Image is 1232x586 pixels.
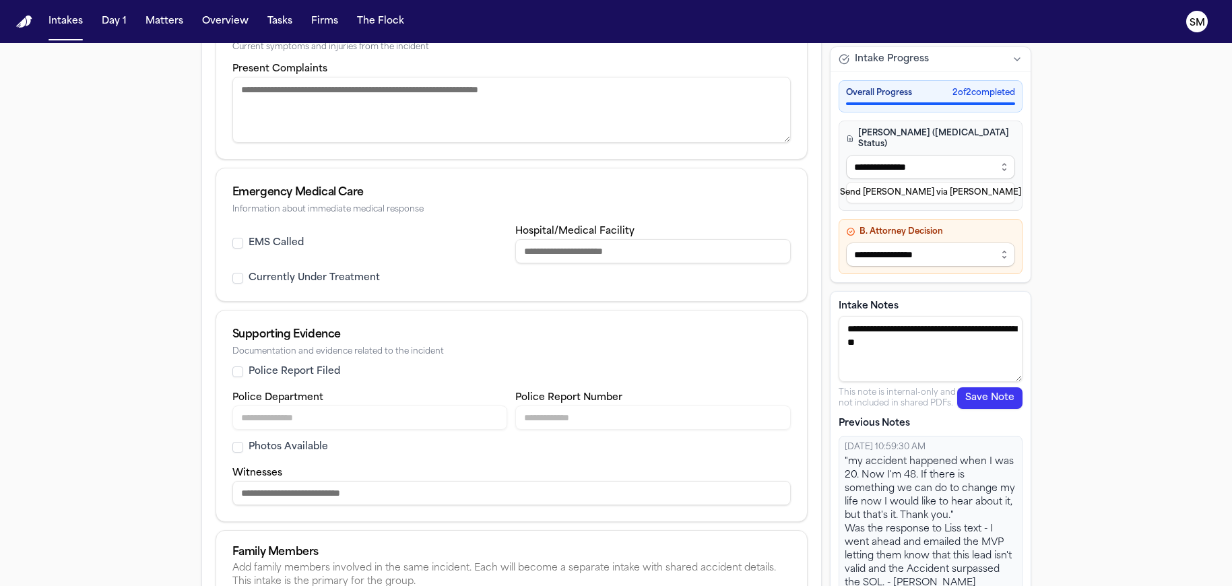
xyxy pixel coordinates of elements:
label: Photos Available [249,441,328,454]
button: The Flock [352,9,410,34]
div: Emergency Medical Care [232,185,791,201]
button: Matters [140,9,189,34]
label: Intake Notes [839,300,1023,313]
input: Police department [232,405,508,430]
button: Firms [306,9,344,34]
button: Send [PERSON_NAME] via [PERSON_NAME] [846,182,1015,203]
img: Finch Logo [16,15,32,28]
span: 2 of 2 completed [952,88,1015,98]
span: Intake Progress [855,53,929,66]
input: Hospital or medical facility [515,239,791,263]
div: Supporting Evidence [232,327,791,343]
div: Family Members [232,547,791,558]
p: This note is internal-only and not included in shared PDFs. [839,387,957,409]
button: Tasks [262,9,298,34]
div: Documentation and evidence related to the incident [232,347,791,357]
button: Intake Progress [831,47,1031,71]
a: Home [16,15,32,28]
textarea: Present complaints [232,77,791,143]
button: Intakes [43,9,88,34]
button: Overview [197,9,254,34]
div: [DATE] 10:59:30 AM [845,442,1016,453]
input: Witnesses [232,481,791,505]
div: Information about immediate medical response [232,205,791,215]
label: Witnesses [232,468,282,478]
label: Police Report Filed [249,365,340,379]
label: Police Department [232,393,323,403]
p: Previous Notes [839,417,1023,430]
span: Overall Progress [846,88,912,98]
div: Current symptoms and injuries from the incident [232,42,791,53]
label: Police Report Number [515,393,622,403]
label: Hospital/Medical Facility [515,226,635,236]
h4: B. Attorney Decision [846,226,1015,237]
button: Save Note [957,387,1023,409]
label: Present Complaints [232,64,327,74]
input: Police report number [515,405,791,430]
textarea: Intake notes [839,316,1023,382]
label: EMS Called [249,236,304,250]
label: Currently Under Treatment [249,271,380,285]
h4: [PERSON_NAME] ([MEDICAL_DATA] Status) [846,128,1015,150]
button: Day 1 [96,9,132,34]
